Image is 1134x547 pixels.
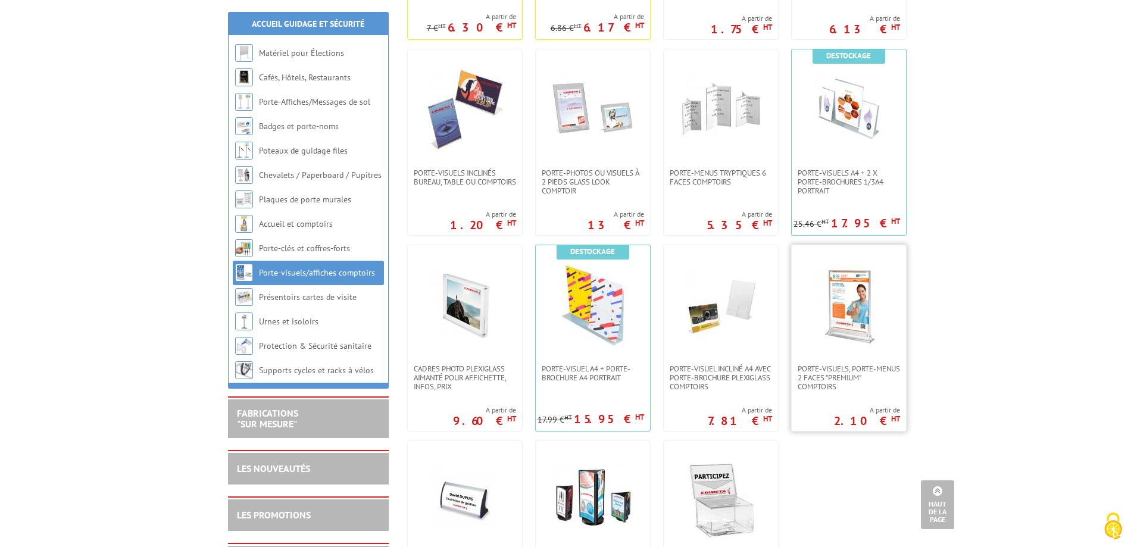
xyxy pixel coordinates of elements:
[664,364,778,391] a: Porte-visuel incliné A4 avec porte-brochure plexiglass comptoirs
[235,93,253,111] img: Porte-Affiches/Messages de sol
[259,218,333,229] a: Accueil et comptoirs
[829,14,900,23] span: A partir de
[259,365,374,376] a: Supports cycles et racks à vélos
[707,210,772,219] span: A partir de
[252,18,364,29] a: Accueil Guidage et Sécurité
[259,170,382,180] a: Chevalets / Paperboard / Pupitres
[542,168,644,195] span: Porte-photos ou visuels à 2 pieds glass look comptoir
[259,121,339,132] a: Badges et porte-noms
[438,21,446,30] sup: HT
[235,312,253,330] img: Urnes et isoloirs
[259,292,357,302] a: Présentoirs cartes de visite
[1098,511,1128,541] img: Cookies (fenêtre modale)
[259,96,370,107] a: Porte-Affiches/Messages de sol
[536,168,650,195] a: Porte-photos ou visuels à 2 pieds glass look comptoir
[448,24,516,31] p: 6.30 €
[507,414,516,424] sup: HT
[711,14,772,23] span: A partir de
[423,67,507,151] img: Porte-visuels inclinés bureau, table ou comptoirs
[235,288,253,306] img: Présentoirs cartes de visite
[259,340,371,351] a: Protection & Sécurité sanitaire
[408,168,522,186] a: Porte-visuels inclinés bureau, table ou comptoirs
[235,68,253,86] img: Cafés, Hôtels, Restaurants
[807,263,891,346] img: Porte-visuels, Porte-menus 2 faces
[1092,507,1134,547] button: Cookies (fenêtre modale)
[423,263,507,346] img: Cadres photo Plexiglass aimanté pour affichette, infos, prix
[834,405,900,415] span: A partir de
[570,246,615,257] b: Destockage
[551,67,635,151] img: Porte-photos ou visuels à 2 pieds glass look comptoir
[829,26,900,33] p: 6.13 €
[237,462,310,474] a: LES NOUVEAUTÉS
[763,218,772,228] sup: HT
[664,168,778,186] a: Porte-menus tryptiques 6 faces comptoirs
[588,210,644,219] span: A partir de
[707,221,772,229] p: 5.35 €
[834,417,900,424] p: 2.10 €
[507,20,516,30] sup: HT
[235,361,253,379] img: Supports cycles et racks à vélos
[450,210,516,219] span: A partir de
[237,407,298,430] a: FABRICATIONS"Sur Mesure"
[538,415,572,424] p: 17.99 €
[891,414,900,424] sup: HT
[583,24,644,31] p: 6.17 €
[792,168,906,195] a: Porte-Visuels A4 + 2 x Porte-brochures 1/3A4 portrait
[259,267,375,278] a: Porte-visuels/affiches comptoirs
[259,243,350,254] a: Porte-clés et coffres-forts
[635,412,644,422] sup: HT
[564,413,572,421] sup: HT
[826,51,871,61] b: Destockage
[679,459,763,542] img: Urnes transparentes petite taille 200 bulletins avec porte-affiche
[711,26,772,33] p: 1.75 €
[235,264,253,282] img: Porte-visuels/affiches comptoirs
[235,215,253,233] img: Accueil et comptoirs
[792,364,906,391] a: Porte-visuels, Porte-menus 2 faces "Premium" comptoirs
[670,364,772,391] span: Porte-visuel incliné A4 avec porte-brochure plexiglass comptoirs
[635,20,644,30] sup: HT
[235,142,253,160] img: Poteaux de guidage files
[708,405,772,415] span: A partir de
[763,22,772,32] sup: HT
[551,24,582,33] p: 6.86 €
[235,337,253,355] img: Protection & Sécurité sanitaire
[235,44,253,62] img: Matériel pour Élections
[235,190,253,208] img: Plaques de porte murales
[235,117,253,135] img: Badges et porte-noms
[450,221,516,229] p: 1.20 €
[891,216,900,226] sup: HT
[798,364,900,391] span: Porte-visuels, Porte-menus 2 faces "Premium" comptoirs
[679,263,763,346] img: Porte-visuel incliné A4 avec porte-brochure plexiglass comptoirs
[453,405,516,415] span: A partir de
[821,217,829,226] sup: HT
[763,414,772,424] sup: HT
[708,417,772,424] p: 7.81 €
[588,221,644,229] p: 13 €
[427,24,446,33] p: 7 €
[794,220,829,229] p: 25.46 €
[235,239,253,257] img: Porte-clés et coffres-forts
[453,417,516,424] p: 9.60 €
[414,364,516,391] span: Cadres photo Plexiglass aimanté pour affichette, infos, prix
[235,166,253,184] img: Chevalets / Paperboard / Pupitres
[536,364,650,382] a: Porte-Visuel A4 + Porte-brochure A4 portrait
[551,459,635,542] img: Tourniquets Porte-Visuels Cristal multi-faces de comptoir
[507,218,516,228] sup: HT
[831,220,900,227] p: 17.95 €
[574,21,582,30] sup: HT
[542,364,644,382] span: Porte-Visuel A4 + Porte-brochure A4 portrait
[807,67,891,151] img: Porte-Visuels A4 + 2 x Porte-brochures 1/3A4 portrait
[259,48,344,58] a: Matériel pour Élections
[237,509,311,521] a: LES PROMOTIONS
[891,22,900,32] sup: HT
[574,415,644,423] p: 15.95 €
[423,459,507,542] img: Chevalets porte-noms AluSign®
[670,168,772,186] span: Porte-menus tryptiques 6 faces comptoirs
[551,263,635,346] img: Porte-Visuel A4 + Porte-brochure A4 portrait
[414,168,516,186] span: Porte-visuels inclinés bureau, table ou comptoirs
[551,12,644,21] span: A partir de
[259,145,348,156] a: Poteaux de guidage files
[408,364,522,391] a: Cadres photo Plexiglass aimanté pour affichette, infos, prix
[427,12,516,21] span: A partir de
[798,168,900,195] span: Porte-Visuels A4 + 2 x Porte-brochures 1/3A4 portrait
